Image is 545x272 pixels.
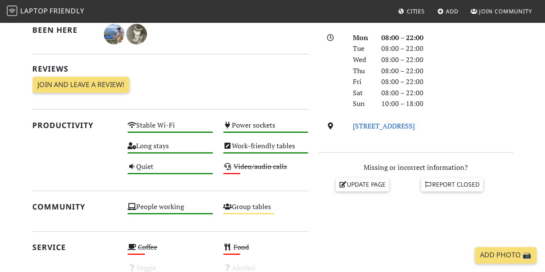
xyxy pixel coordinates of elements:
[376,98,518,109] div: 10:00 – 18:00
[319,162,513,173] p: Missing or incorrect information?
[434,3,462,19] a: Add
[218,200,314,221] div: Group tables
[353,121,415,131] a: [STREET_ADDRESS]
[218,119,314,140] div: Power sockets
[395,3,428,19] a: Cities
[32,121,118,130] h2: Productivity
[348,76,376,88] div: Fri
[376,43,518,54] div: 08:00 – 22:00
[348,88,376,99] div: Sat
[234,242,249,252] s: Food
[376,32,518,44] div: 08:00 – 22:00
[20,6,48,16] span: Laptop
[50,6,84,16] span: Friendly
[122,119,218,140] div: Stable Wi-Fi
[218,140,314,160] div: Work-friendly tables
[376,76,518,88] div: 08:00 – 22:00
[122,160,218,181] div: Quiet
[479,7,532,15] span: Join Community
[32,25,93,34] h2: Been here
[348,66,376,77] div: Thu
[104,28,126,38] span: Tom T
[376,88,518,99] div: 08:00 – 22:00
[122,200,218,221] div: People working
[376,54,518,66] div: 08:00 – 22:00
[348,32,376,44] div: Mon
[32,64,308,73] h2: Reviews
[446,7,458,15] span: Add
[32,243,118,252] h2: Service
[126,24,147,44] img: 5523-teng.jpg
[348,43,376,54] div: Tue
[407,7,425,15] span: Cities
[7,4,84,19] a: LaptopFriendly LaptopFriendly
[336,178,389,191] a: Update page
[32,77,129,93] a: Join and leave a review!
[32,202,118,211] h2: Community
[126,28,147,38] span: Teng T
[421,178,483,191] a: Report closed
[7,6,17,16] img: LaptopFriendly
[138,242,157,252] s: Coffee
[348,54,376,66] div: Wed
[122,140,218,160] div: Long stays
[348,98,376,109] div: Sun
[234,162,287,171] s: Video/audio calls
[376,66,518,77] div: 08:00 – 22:00
[467,3,536,19] a: Join Community
[104,24,125,44] img: 5810-tom.jpg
